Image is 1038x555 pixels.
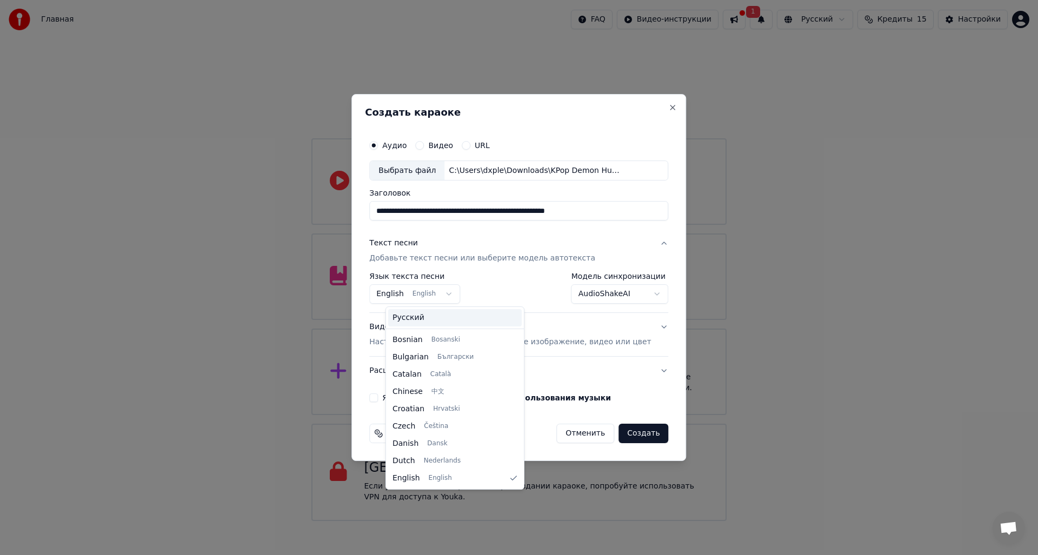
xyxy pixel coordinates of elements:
[424,457,461,465] span: Nederlands
[430,370,451,379] span: Català
[392,421,415,432] span: Czech
[437,353,474,362] span: Български
[392,473,420,484] span: English
[424,422,448,431] span: Čeština
[392,438,418,449] span: Danish
[392,369,422,380] span: Catalan
[431,387,444,396] span: 中文
[392,404,424,414] span: Croatian
[392,352,429,363] span: Bulgarian
[392,386,423,397] span: Chinese
[392,456,415,466] span: Dutch
[431,336,460,344] span: Bosanski
[392,312,424,323] span: Русский
[392,335,423,345] span: Bosnian
[433,405,460,413] span: Hrvatski
[427,439,447,448] span: Dansk
[429,474,452,483] span: English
